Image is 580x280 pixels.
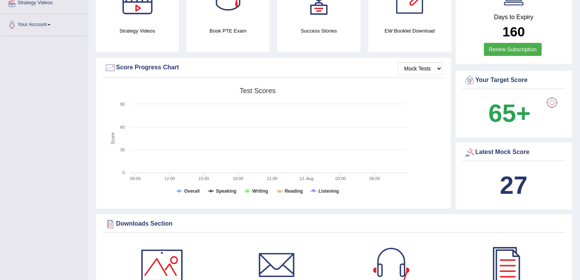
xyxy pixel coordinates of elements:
tspan: 13. Aug [299,176,314,181]
text: 30 [120,147,125,152]
text: 09:00 [130,176,141,181]
div: Latest Mock Score [464,147,564,158]
text: 15:00 [199,176,209,181]
a: Your Account [0,14,88,33]
text: 0 [123,170,125,175]
h4: EW Booklet Download [368,27,451,35]
text: 03:00 [335,176,346,181]
text: 21:00 [267,176,278,181]
div: Score Progress Chart [105,62,443,74]
h4: Days to Expiry [464,14,564,21]
div: Your Target Score [464,75,564,86]
b: 65+ [489,99,531,127]
text: 18:00 [233,176,243,181]
tspan: Listening [319,188,339,194]
div: Downloads Section [105,218,564,230]
tspan: Score [110,133,116,145]
tspan: Overall [184,188,200,194]
h4: Success Stories [277,27,360,35]
tspan: Reading [285,188,303,194]
text: 90 [120,102,125,106]
text: 12:00 [164,176,175,181]
b: 160 [503,24,525,39]
tspan: Writing [252,188,268,194]
tspan: Test scores [240,87,276,95]
text: 06:00 [369,176,380,181]
b: 27 [500,171,528,199]
text: 60 [120,125,125,129]
tspan: Speaking [216,188,236,194]
h4: Strategy Videos [96,27,179,35]
a: Renew Subscription [484,43,542,56]
h4: Book PTE Exam [186,27,270,35]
